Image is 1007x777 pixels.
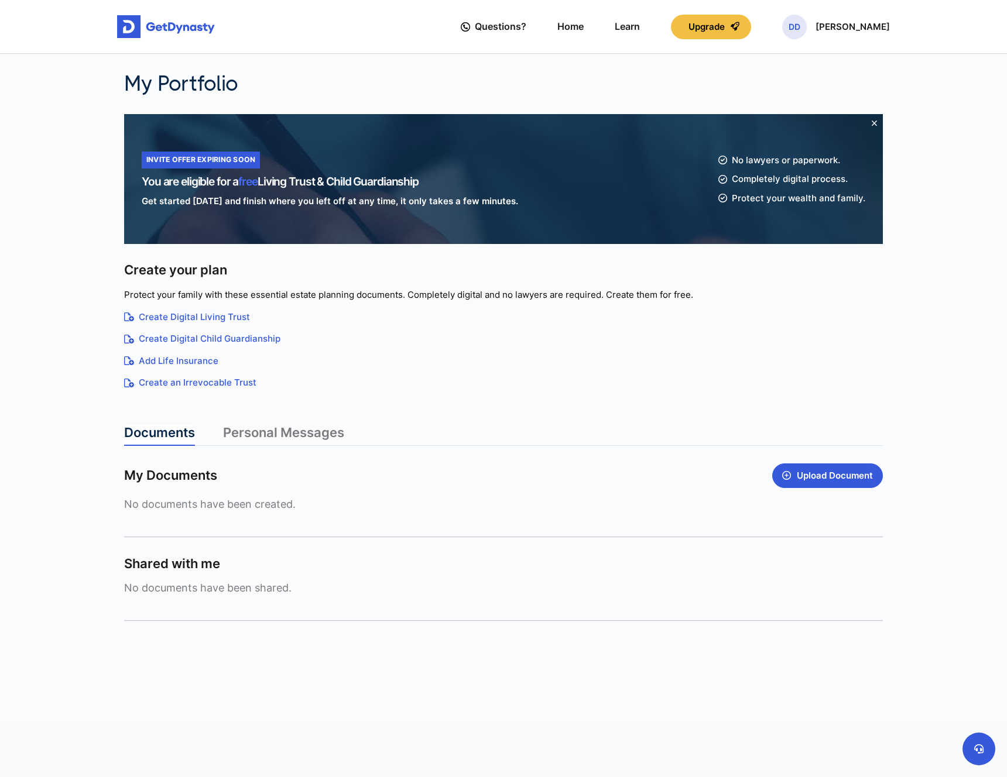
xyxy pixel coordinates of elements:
[475,16,526,37] span: Questions?
[124,262,227,279] span: Create your plan
[671,15,751,39] button: Upgrade
[615,10,640,43] a: Learn
[124,498,883,510] span: No documents have been created.
[117,15,215,39] img: Get started for free with Dynasty Trust Company
[124,288,883,302] p: Protect your family with these essential estate planning documents. Completely digital and no law...
[124,311,883,324] a: Create Digital Living Trust
[124,425,195,446] a: Documents
[782,15,807,39] span: DD
[772,463,883,488] button: Upload Document
[124,71,687,97] h2: My Portfolio
[124,332,883,346] a: Create Digital Child Guardianship
[461,10,526,43] a: Questions?
[142,152,260,168] div: INVITE OFFER EXPIRING SOON
[124,467,217,484] span: My Documents
[557,10,584,43] a: Home
[223,425,344,446] a: Personal Messages
[782,15,890,39] button: DD[PERSON_NAME]
[718,154,865,167] a: No lawyers or paperwork.
[124,355,883,368] a: Add Life Insurance
[142,195,518,207] h3: Get started [DATE] and finish where you left off at any time, it only takes a few minutes.
[718,173,865,186] a: Completely digital process.
[124,376,883,390] a: Create an Irrevocable Trust
[718,192,865,205] a: Protect your wealth and family.
[816,22,890,32] p: [PERSON_NAME]
[124,582,883,594] span: No documents have been shared.
[142,174,419,190] h1: You are eligible for a Living Trust & Child Guardianship
[238,174,258,188] span: free
[124,555,220,572] span: Shared with me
